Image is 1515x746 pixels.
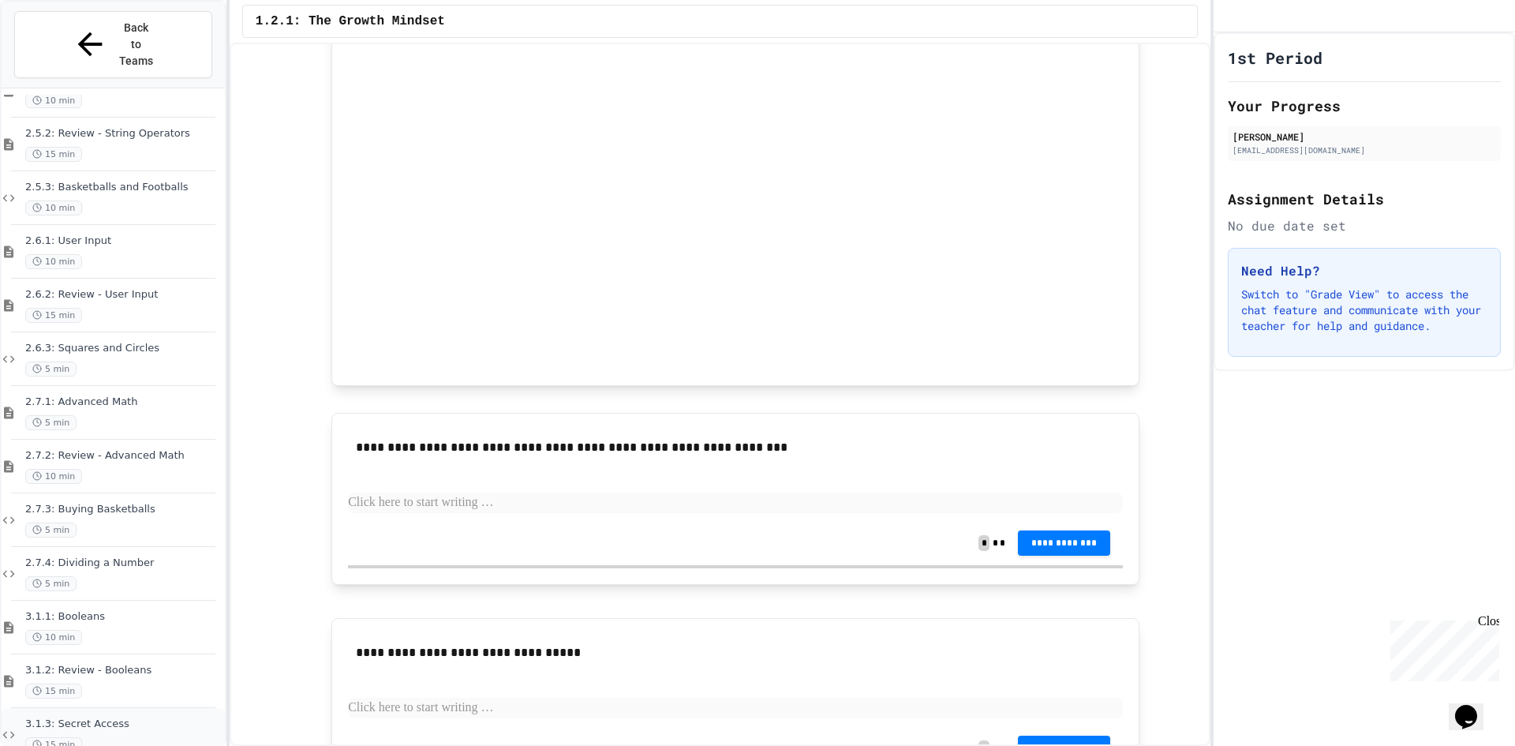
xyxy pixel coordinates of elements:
h2: Your Progress [1228,95,1501,117]
span: 2.6.1: User Input [25,234,222,248]
h2: Assignment Details [1228,188,1501,210]
span: 5 min [25,415,77,430]
span: 5 min [25,362,77,377]
span: 10 min [25,469,82,484]
iframe: chat widget [1384,614,1499,681]
p: Switch to "Grade View" to access the chat feature and communicate with your teacher for help and ... [1241,287,1487,334]
span: 3.1.3: Secret Access [25,718,222,731]
span: 10 min [25,630,82,645]
span: 2.7.2: Review - Advanced Math [25,449,222,463]
span: 5 min [25,523,77,538]
div: No due date set [1228,216,1501,235]
span: 2.7.1: Advanced Math [25,395,222,409]
span: 3.1.1: Booleans [25,610,222,624]
span: 2.5.3: Basketballs and Footballs [25,181,222,194]
span: 1.2.1: The Growth Mindset [256,12,445,31]
div: [EMAIL_ADDRESS][DOMAIN_NAME] [1233,144,1496,156]
h1: 1st Period [1228,47,1322,69]
span: 2.6.3: Squares and Circles [25,342,222,355]
span: 2.7.4: Dividing a Number [25,557,222,570]
span: 3.1.2: Review - Booleans [25,664,222,677]
span: 15 min [25,308,82,323]
span: 2.5.2: Review - String Operators [25,127,222,141]
span: 2.6.2: Review - User Input [25,288,222,302]
div: [PERSON_NAME] [1233,129,1496,144]
button: Back to Teams [14,11,212,78]
h3: Need Help? [1241,261,1487,280]
div: Chat with us now!Close [6,6,109,100]
span: Back to Teams [118,20,155,69]
iframe: chat widget [1449,683,1499,730]
span: 15 min [25,147,82,162]
span: 2.7.3: Buying Basketballs [25,503,222,516]
span: 5 min [25,576,77,591]
span: 15 min [25,684,82,699]
span: 10 min [25,254,82,269]
span: 10 min [25,201,82,216]
span: 10 min [25,93,82,108]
